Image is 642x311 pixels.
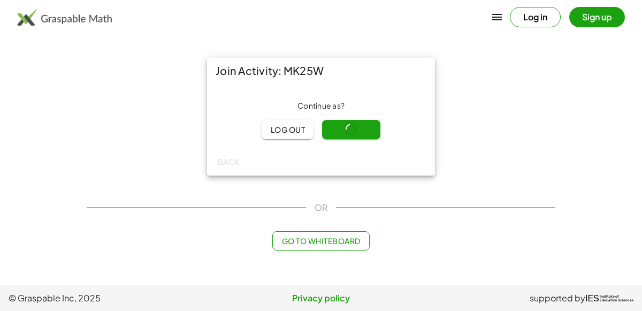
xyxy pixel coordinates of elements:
a: IESInstitute ofEducation Sciences [585,292,633,305]
button: Go to Whiteboard [272,231,369,251]
div: Join Activity: MK25W [207,58,435,84]
span: IES [585,293,599,304]
span: Go to Whiteboard [281,236,360,246]
span: Institute of Education Sciences [600,295,633,302]
button: Log out [262,120,314,139]
div: Continue as ? [216,101,426,111]
span: OR [315,201,327,214]
button: Sign up [569,7,625,27]
span: supported by [530,292,585,305]
span: © Graspable Inc, 2025 [9,292,217,305]
span: Log out [270,125,305,134]
button: Log in [510,7,561,27]
a: Privacy policy [217,292,425,305]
